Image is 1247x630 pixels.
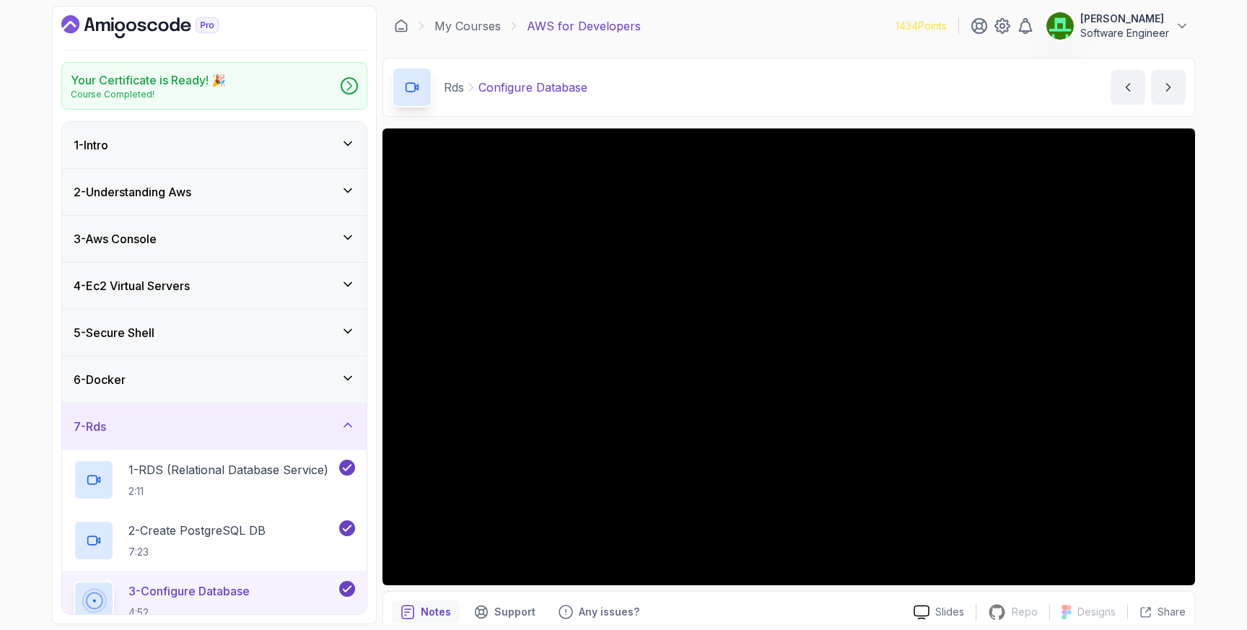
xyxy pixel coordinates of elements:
a: Your Certificate is Ready! 🎉Course Completed! [61,62,367,110]
h2: Your Certificate is Ready! 🎉 [71,71,226,89]
p: 4:52 [128,605,250,620]
p: AWS for Developers [527,17,641,35]
button: 5-Secure Shell [62,310,367,356]
p: Slides [935,605,964,619]
img: user profile image [1046,12,1074,40]
h3: 4 - Ec2 Virtual Servers [74,277,190,294]
p: Course Completed! [71,89,226,100]
p: Notes [421,605,451,619]
button: 3-Aws Console [62,216,367,262]
p: Configure Database [478,79,587,96]
a: Dashboard [61,15,252,38]
button: 7-Rds [62,403,367,450]
p: Software Engineer [1080,26,1169,40]
button: Share [1127,605,1186,619]
button: 4-Ec2 Virtual Servers [62,263,367,309]
h3: 3 - Aws Console [74,230,157,248]
p: Rds [444,79,464,96]
button: 1-Intro [62,122,367,168]
h3: 6 - Docker [74,371,126,388]
h3: 5 - Secure Shell [74,324,154,341]
p: 1434 Points [896,19,947,33]
p: 7:23 [128,545,266,559]
button: 1-RDS (Relational Database Service)2:11 [74,460,355,500]
button: 3-Configure Database4:52 [74,581,355,621]
h3: 7 - Rds [74,418,106,435]
a: Dashboard [394,19,408,33]
a: My Courses [434,17,501,35]
p: 2:11 [128,484,328,499]
button: Support button [465,600,544,624]
p: Share [1158,605,1186,619]
button: Feedback button [550,600,648,624]
h3: 2 - Understanding Aws [74,183,191,201]
button: 6-Docker [62,356,367,403]
a: Slides [902,605,976,620]
button: previous content [1111,70,1145,105]
button: user profile image[PERSON_NAME]Software Engineer [1046,12,1189,40]
p: Repo [1012,605,1038,619]
p: 1 - RDS (Relational Database Service) [128,461,328,478]
p: Designs [1077,605,1116,619]
p: [PERSON_NAME] [1080,12,1169,26]
button: 2-Understanding Aws [62,169,367,215]
p: 3 - Configure Database [128,582,250,600]
p: Support [494,605,535,619]
p: Any issues? [579,605,639,619]
p: 2 - Create PostgreSQL DB [128,522,266,539]
button: next content [1151,70,1186,105]
button: 2-Create PostgreSQL DB7:23 [74,520,355,561]
iframe: 3 - Configure Database [382,128,1195,585]
h3: 1 - Intro [74,136,108,154]
button: notes button [392,600,460,624]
